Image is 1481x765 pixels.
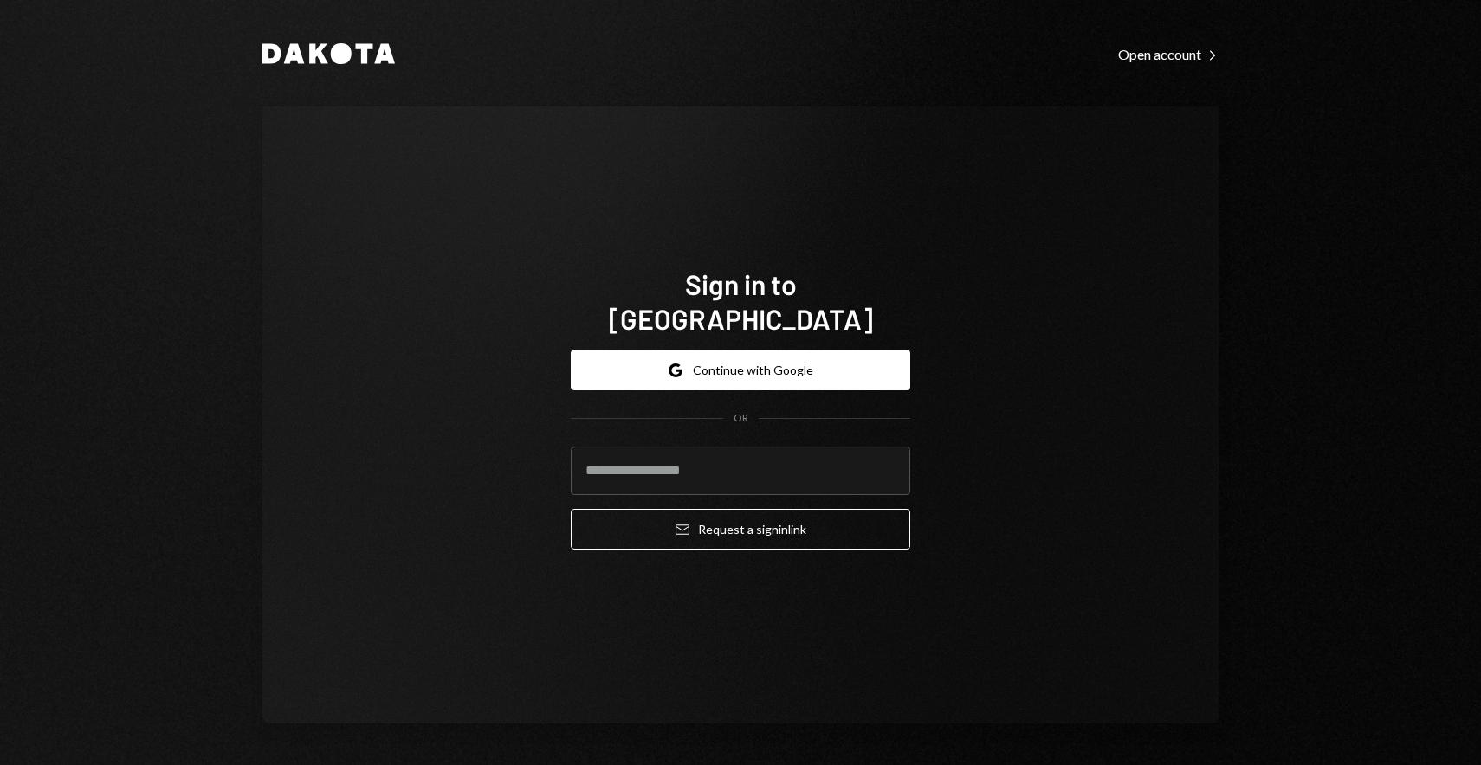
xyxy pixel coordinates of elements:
a: Open account [1118,44,1219,63]
h1: Sign in to [GEOGRAPHIC_DATA] [571,267,910,336]
div: OR [734,411,748,426]
div: Open account [1118,46,1219,63]
button: Request a signinlink [571,509,910,550]
button: Continue with Google [571,350,910,390]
